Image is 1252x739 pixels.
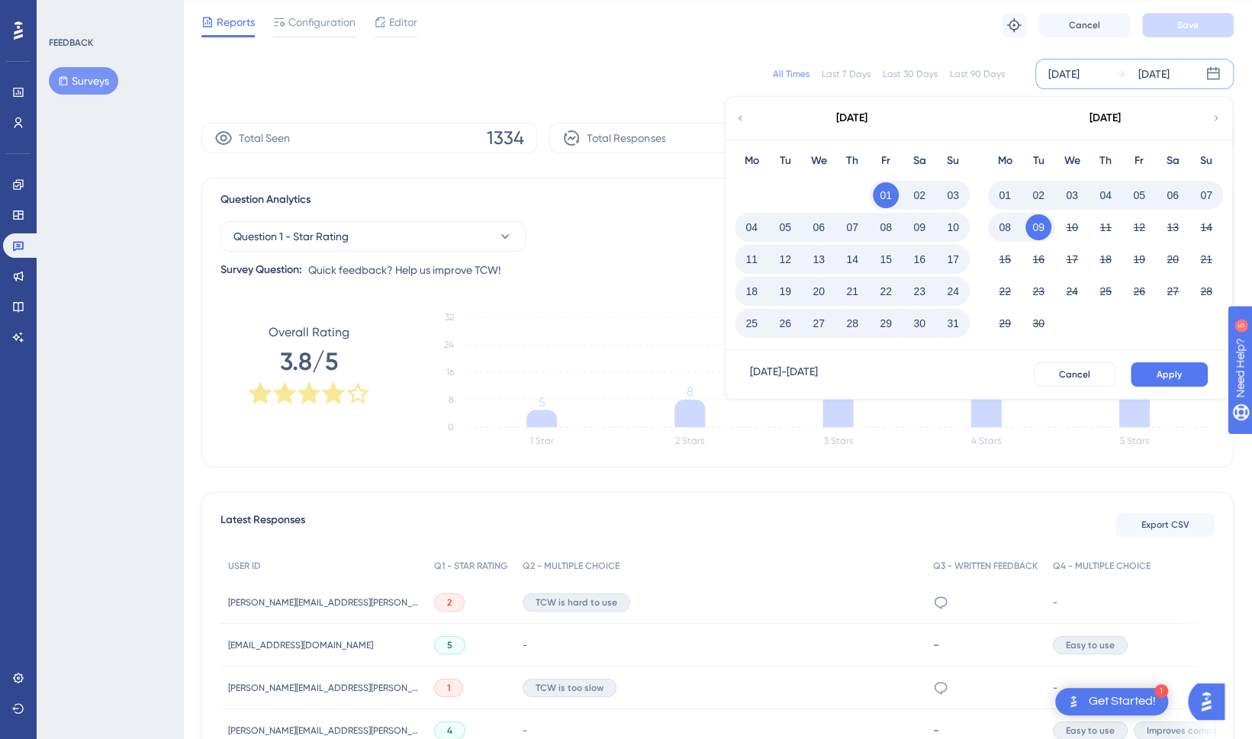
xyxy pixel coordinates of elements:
[447,596,452,609] span: 2
[220,221,526,252] button: Question 1 - Star Rating
[434,560,507,572] span: Q1 - STAR RATING
[1193,246,1219,272] button: 21
[1093,182,1118,208] button: 04
[1059,368,1090,381] span: Cancel
[1193,214,1219,240] button: 14
[449,394,454,405] tspan: 8
[523,725,527,737] span: -
[288,13,356,31] span: Configuration
[447,639,452,651] span: 5
[992,246,1018,272] button: 15
[950,68,1005,80] div: Last 90 Days
[1126,246,1152,272] button: 19
[1141,519,1189,531] span: Export CSV
[772,278,798,304] button: 19
[873,246,899,272] button: 15
[739,310,764,336] button: 25
[933,723,1038,737] div: -
[269,323,349,342] span: Overall Rating
[1093,246,1118,272] button: 18
[839,278,865,304] button: 21
[806,246,832,272] button: 13
[735,152,768,170] div: Mo
[739,214,764,240] button: 04
[1025,278,1051,304] button: 23
[49,67,118,95] button: Surveys
[836,109,867,127] div: [DATE]
[220,191,311,209] span: Question Analytics
[906,246,932,272] button: 16
[1147,725,1239,737] span: Improves compliance
[1066,639,1115,651] span: Easy to use
[687,384,694,399] tspan: 8
[1177,19,1199,31] span: Save
[530,435,554,446] text: 1 Star
[1160,214,1186,240] button: 13
[1025,246,1051,272] button: 16
[447,682,450,694] span: 1
[806,278,832,304] button: 20
[992,182,1018,208] button: 01
[822,68,871,80] div: Last 7 Days
[1093,214,1118,240] button: 11
[446,367,454,378] tspan: 16
[906,182,932,208] button: 02
[873,278,899,304] button: 22
[228,639,373,651] span: [EMAIL_ADDRESS][DOMAIN_NAME]
[1038,13,1130,37] button: Cancel
[1055,688,1168,715] div: Open Get Started! checklist, remaining modules: 1
[1053,560,1151,572] span: Q4 - MULTIPLE CHOICE
[936,152,970,170] div: Su
[1066,725,1115,737] span: Easy to use
[933,638,1038,652] div: -
[539,395,546,410] tspan: 5
[1120,435,1149,446] text: 5 Stars
[228,596,419,609] span: [PERSON_NAME][EMAIL_ADDRESS][PERSON_NAME][DOMAIN_NAME]
[675,435,704,446] text: 2 Stars
[824,435,853,446] text: 3 Stars
[1048,65,1080,83] div: [DATE]
[1157,368,1182,381] span: Apply
[1053,596,1057,609] span: -
[1193,278,1219,304] button: 28
[1138,65,1170,83] div: [DATE]
[1059,214,1085,240] button: 10
[883,68,938,80] div: Last 30 Days
[835,152,869,170] div: Th
[940,278,966,304] button: 24
[940,182,966,208] button: 03
[1093,278,1118,304] button: 25
[1126,214,1152,240] button: 12
[217,13,255,31] span: Reports
[523,560,620,572] span: Q2 - MULTIPLE CHOICE
[750,362,818,387] div: [DATE] - [DATE]
[802,152,835,170] div: We
[445,312,454,323] tspan: 32
[772,246,798,272] button: 12
[228,560,261,572] span: USER ID
[1142,13,1234,37] button: Save
[1089,109,1121,127] div: [DATE]
[536,596,617,609] span: TCW is hard to use
[220,261,302,279] div: Survey Question:
[36,4,95,22] span: Need Help?
[1126,278,1152,304] button: 26
[873,310,899,336] button: 29
[1126,182,1152,208] button: 05
[903,152,936,170] div: Sa
[228,682,419,694] span: [PERSON_NAME][EMAIL_ADDRESS][PERSON_NAME][DOMAIN_NAME]
[1160,182,1186,208] button: 06
[1160,246,1186,272] button: 20
[806,310,832,336] button: 27
[768,152,802,170] div: Tu
[280,345,338,378] span: 3.8/5
[1154,684,1168,698] div: 1
[971,435,1001,446] text: 4 Stars
[1025,214,1051,240] button: 09
[873,214,899,240] button: 08
[1022,152,1055,170] div: Tu
[1053,682,1057,694] span: -
[739,278,764,304] button: 18
[1115,512,1215,537] button: Export CSV
[444,339,454,350] tspan: 24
